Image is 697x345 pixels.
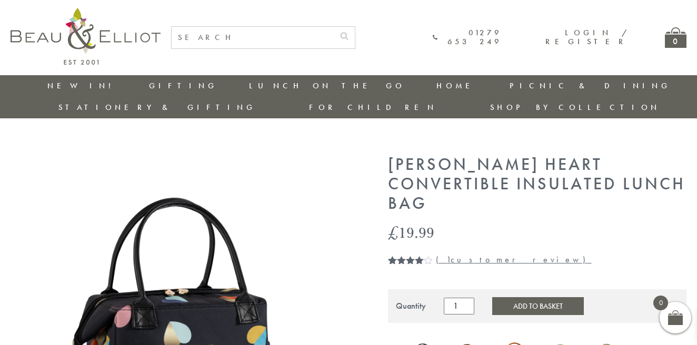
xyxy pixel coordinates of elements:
[653,296,668,310] span: 0
[249,80,405,91] a: Lunch On The Go
[388,155,686,213] h1: [PERSON_NAME] Heart Convertible Insulated Lunch Bag
[388,256,392,277] span: 1
[309,102,437,113] a: For Children
[510,80,671,91] a: Picnic & Dining
[545,27,628,47] a: Login / Register
[436,254,592,265] a: (1customer review)
[47,80,118,91] a: New in!
[11,8,161,65] img: logo
[490,102,660,113] a: Shop by collection
[433,28,502,47] a: 01279 653 249
[172,27,334,48] input: SEARCH
[665,27,686,48] a: 0
[388,221,434,243] bdi: 19.99
[58,102,256,113] a: Stationery & Gifting
[446,254,451,265] span: 1
[149,80,217,91] a: Gifting
[396,301,426,311] div: Quantity
[492,297,584,315] button: Add to Basket
[436,80,479,91] a: Home
[388,256,424,319] span: Rated out of 5 based on customer rating
[444,298,474,314] input: Product quantity
[388,256,433,264] div: Rated 4.00 out of 5
[388,221,399,243] span: £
